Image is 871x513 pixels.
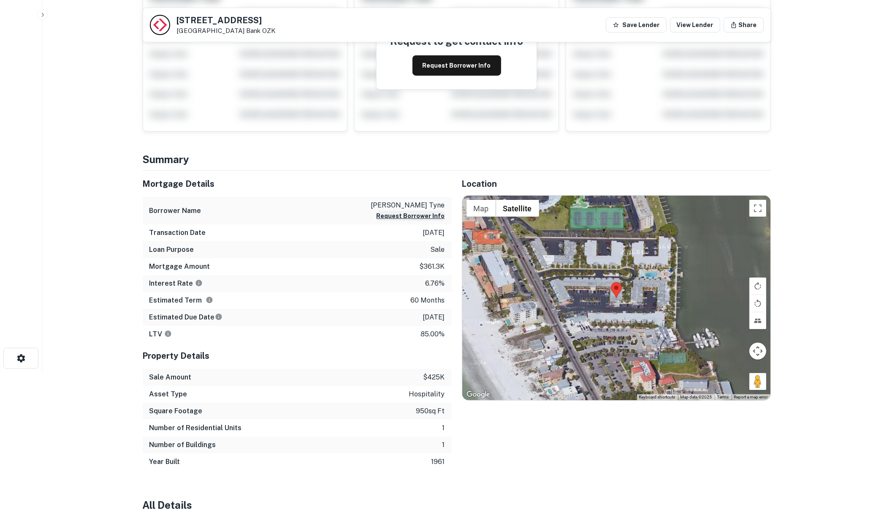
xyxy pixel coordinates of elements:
h6: Asset Type [149,389,187,399]
h6: Square Footage [149,406,203,416]
button: Keyboard shortcuts [639,394,676,400]
p: 6.76% [426,278,445,289]
p: 60 months [411,295,445,306]
h5: Mortgage Details [143,177,452,190]
button: Toggle fullscreen view [749,200,766,217]
p: sale [431,245,445,255]
button: Map camera controls [749,343,766,360]
button: Show street map [467,200,496,217]
button: Show satellite imagery [496,200,539,217]
p: [PERSON_NAME] tyne [371,200,445,210]
button: Save Lender [606,17,667,33]
p: hospitality [409,389,445,399]
img: Google [464,389,492,400]
h5: [STREET_ADDRESS] [177,16,276,25]
span: Map data ©2025 [681,395,712,399]
p: $425k [423,372,445,382]
p: 1 [442,423,445,433]
button: Share [724,17,764,33]
h5: Property Details [143,349,452,362]
h6: Number of Buildings [149,440,216,450]
h6: Borrower Name [149,206,201,216]
button: Drag Pegman onto the map to open Street View [749,373,766,390]
a: Bank OZK [247,27,276,34]
h6: Mortgage Amount [149,262,210,272]
a: Terms (opens in new tab) [717,395,729,399]
p: 950 sq ft [416,406,445,416]
svg: Term is based on a standard schedule for this type of loan. [206,296,213,304]
h4: Summary [143,152,771,167]
h6: Year Built [149,457,180,467]
h6: Loan Purpose [149,245,194,255]
a: Report a map error [734,395,768,399]
button: Rotate map counterclockwise [749,295,766,312]
h6: Interest Rate [149,278,203,289]
h6: Transaction Date [149,228,206,238]
button: Request Borrower Info [412,55,501,76]
h6: Estimated Term [149,295,213,306]
a: View Lender [670,17,720,33]
svg: LTVs displayed on the website are for informational purposes only and may be reported incorrectly... [164,330,172,338]
h6: Estimated Due Date [149,312,222,322]
svg: The interest rates displayed on the website are for informational purposes only and may be report... [195,279,203,287]
p: [DATE] [423,228,445,238]
button: Rotate map clockwise [749,278,766,295]
p: 1961 [431,457,445,467]
h6: Sale Amount [149,372,192,382]
iframe: Chat Widget [829,445,871,486]
p: [DATE] [423,312,445,322]
p: 1 [442,440,445,450]
svg: Estimate is based on a standard schedule for this type of loan. [215,313,222,321]
p: [GEOGRAPHIC_DATA] [177,27,276,35]
p: $361.3k [420,262,445,272]
h6: LTV [149,329,172,339]
button: Request Borrower Info [377,211,445,221]
h6: Number of Residential Units [149,423,242,433]
button: Tilt map [749,312,766,329]
a: Open this area in Google Maps (opens a new window) [464,389,492,400]
p: 85.00% [421,329,445,339]
h4: All Details [143,497,771,513]
h5: Location [462,177,771,190]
